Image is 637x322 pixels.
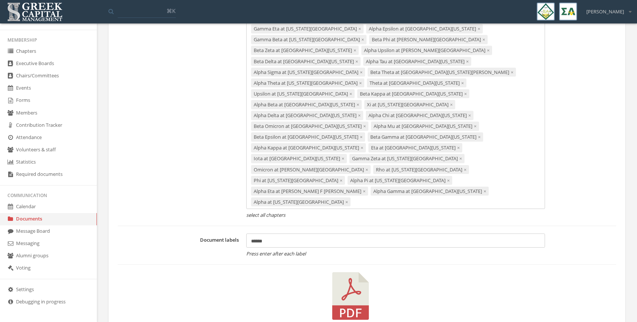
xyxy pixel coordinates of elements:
[360,69,362,75] span: ×
[363,188,365,194] span: ×
[359,80,362,86] span: ×
[581,3,631,15] div: [PERSON_NAME]
[468,112,471,119] span: ×
[358,112,361,119] span: ×
[251,68,365,77] div: Alpha Sigma at [US_STATE][GEOGRAPHIC_DATA]
[251,187,368,196] div: Alpha Eta at [PERSON_NAME] F [PERSON_NAME]
[464,166,466,173] span: ×
[368,132,484,142] div: Beta Gamma at [GEOGRAPHIC_DATA][US_STATE]
[366,24,483,33] div: Alpha Epsilon at [GEOGRAPHIC_DATA][US_STATE]
[363,123,366,129] span: ×
[251,89,355,99] div: Upsilon at [US_STATE][GEOGRAPHIC_DATA]
[246,212,545,219] em: select all chapters
[251,165,371,174] div: Omicron at [PERSON_NAME][GEOGRAPHIC_DATA]
[357,89,470,99] div: Beta Kappa at [GEOGRAPHIC_DATA][US_STATE]
[340,177,342,184] span: ×
[251,176,345,185] div: Phi at [US_STATE][GEOGRAPHIC_DATA]
[487,47,489,54] span: ×
[366,111,474,120] div: Alpha Chi at [GEOGRAPHIC_DATA][US_STATE]
[363,57,472,66] div: Alpha Tau at [GEOGRAPHIC_DATA][US_STATE]
[373,165,469,174] div: Rho at [US_STATE][GEOGRAPHIC_DATA]
[459,155,462,162] span: ×
[251,78,365,88] div: Alpha Theta at [US_STATE][GEOGRAPHIC_DATA]
[251,143,366,152] div: Alpha Kappa at [GEOGRAPHIC_DATA][US_STATE]
[167,7,175,15] span: ⌘K
[354,47,356,54] span: ×
[349,154,465,163] div: Gamma Zeta at [US_STATE][GEOGRAPHIC_DATA]
[356,101,359,108] span: ×
[586,8,624,15] span: [PERSON_NAME]
[361,144,363,151] span: ×
[118,234,243,257] label: Document labels
[367,78,467,88] div: Theta at [GEOGRAPHIC_DATA][US_STATE]
[478,133,481,140] span: ×
[371,122,479,131] div: Alpha Mu at [GEOGRAPHIC_DATA][US_STATE]
[361,36,364,43] span: ×
[355,58,358,65] span: ×
[474,123,476,129] span: ×
[457,144,460,151] span: ×
[368,68,516,77] div: Beta Theta at [GEOGRAPHIC_DATA][US_STATE][PERSON_NAME]
[342,155,344,162] span: ×
[450,101,453,108] span: ×
[466,58,469,65] span: ×
[447,177,450,184] span: ×
[365,166,368,173] span: ×
[369,35,488,44] div: Beta Phi at [PERSON_NAME][GEOGRAPHIC_DATA]
[251,57,361,66] div: Beta Delta at [GEOGRAPHIC_DATA][US_STATE]
[251,111,364,120] div: Alpha Delta at [GEOGRAPHIC_DATA][US_STATE]
[482,36,485,43] span: ×
[251,132,365,142] div: Beta Epsilon at [GEOGRAPHIC_DATA][US_STATE]
[345,199,348,205] span: ×
[348,176,453,185] div: Alpha Pi at [US_STATE][GEOGRAPHIC_DATA]
[246,250,545,257] em: Press enter after each label
[358,25,361,32] span: ×
[368,143,463,152] div: Eta at [GEOGRAPHIC_DATA][US_STATE]
[349,90,352,97] span: ×
[361,46,492,55] div: Alpha Upsilon at [PERSON_NAME][GEOGRAPHIC_DATA]
[371,187,489,196] div: Alpha Gamma at [GEOGRAPHIC_DATA][US_STATE]
[251,122,369,131] div: Beta Omicron at [GEOGRAPHIC_DATA][US_STATE]
[364,100,456,109] div: Xi at [US_STATE][GEOGRAPHIC_DATA]
[251,35,367,44] div: Gamma Beta at [US_STATE][GEOGRAPHIC_DATA]
[251,24,364,33] div: Gamma Eta at [US_STATE][GEOGRAPHIC_DATA]
[484,188,486,194] span: ×
[251,46,359,55] div: Beta Zeta at [GEOGRAPHIC_DATA][US_STATE]
[251,154,347,163] div: Iota at [GEOGRAPHIC_DATA][US_STATE]
[478,25,480,32] span: ×
[251,197,351,207] div: Alpha at [US_STATE][GEOGRAPHIC_DATA]
[360,133,362,140] span: ×
[251,100,362,109] div: Alpha Beta at [GEOGRAPHIC_DATA][US_STATE]
[461,80,464,86] span: ×
[511,69,513,75] span: ×
[464,90,467,97] span: ×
